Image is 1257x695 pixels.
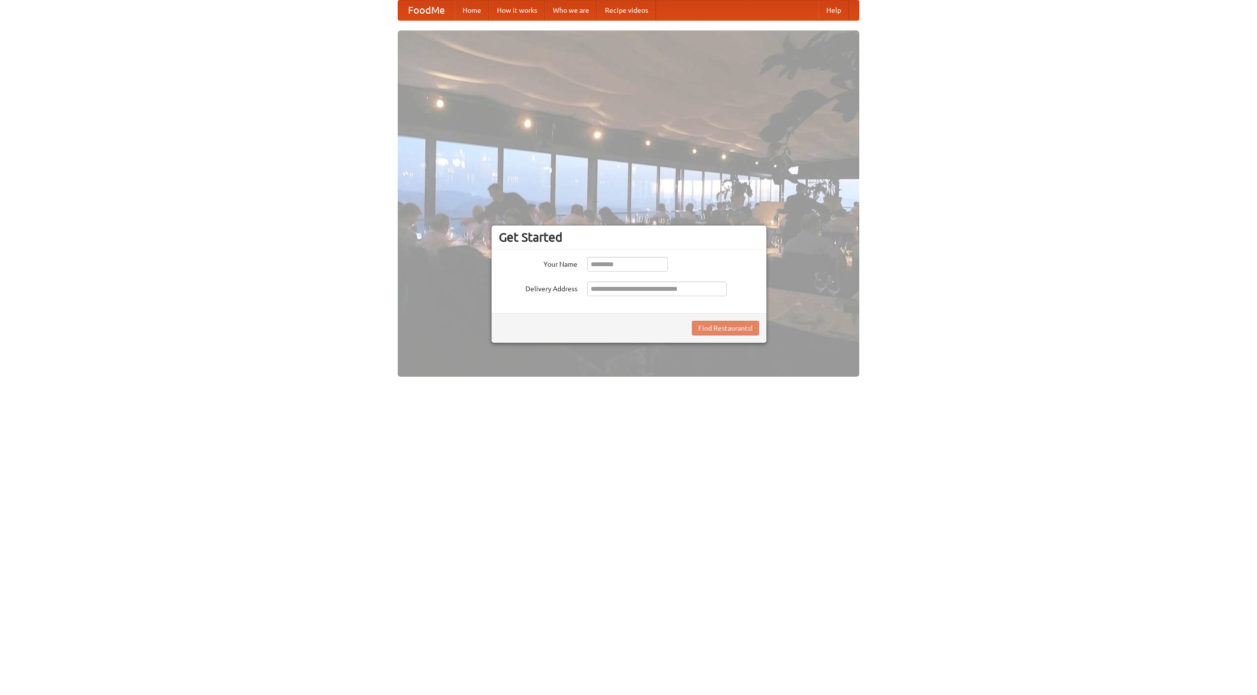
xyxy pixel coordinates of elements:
a: Who we are [545,0,597,20]
button: Find Restaurants! [692,321,759,335]
a: Recipe videos [597,0,656,20]
a: Home [455,0,489,20]
a: How it works [489,0,545,20]
label: Your Name [499,257,577,269]
h3: Get Started [499,230,759,245]
label: Delivery Address [499,281,577,294]
a: Help [819,0,849,20]
a: FoodMe [398,0,455,20]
